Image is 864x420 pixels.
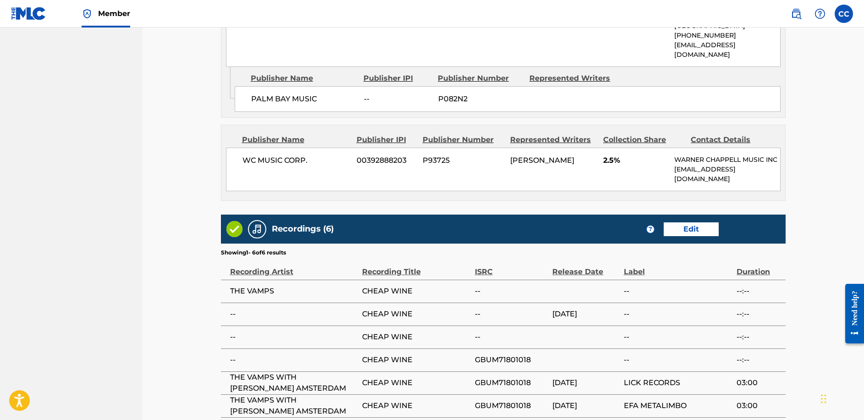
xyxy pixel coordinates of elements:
[251,94,357,105] span: PALM BAY MUSIC
[230,257,358,277] div: Recording Artist
[737,377,781,388] span: 03:00
[11,7,46,20] img: MLC Logo
[624,400,732,411] span: EFA METALIMBO
[242,155,350,166] span: WC MUSIC CORP.
[624,354,732,365] span: --
[82,8,93,19] img: Top Rightsholder
[552,309,619,320] span: [DATE]
[475,257,548,277] div: ISRC
[423,155,503,166] span: P93725
[603,155,668,166] span: 2.5%
[529,73,614,84] div: Represented Writers
[814,8,825,19] img: help
[624,257,732,277] div: Label
[475,286,548,297] span: --
[624,286,732,297] span: --
[362,354,470,365] span: CHEAP WINE
[624,332,732,343] span: --
[230,286,358,297] span: THE VAMPS
[357,134,416,145] div: Publisher IPI
[737,354,781,365] span: --:--
[510,156,574,165] span: [PERSON_NAME]
[230,309,358,320] span: --
[230,332,358,343] span: --
[737,257,781,277] div: Duration
[252,224,263,235] img: Recordings
[835,5,853,23] div: User Menu
[357,155,416,166] span: 00392888203
[674,155,780,165] p: WARNER CHAPPELL MUSIC INC
[98,8,130,19] span: Member
[362,286,470,297] span: CHEAP WINE
[362,377,470,388] span: CHEAP WINE
[230,372,358,394] span: THE VAMPS WITH [PERSON_NAME] AMSTERDAM
[624,377,732,388] span: LICK RECORDS
[362,332,470,343] span: CHEAP WINE
[230,395,358,417] span: THE VAMPS WITH [PERSON_NAME] AMSTERDAM
[510,134,596,145] div: Represented Writers
[475,377,548,388] span: GBUM71801018
[674,31,780,40] p: [PHONE_NUMBER]
[362,257,470,277] div: Recording Title
[272,224,334,234] h5: Recordings (6)
[818,376,864,420] iframe: Chat Widget
[475,354,548,365] span: GBUM71801018
[242,134,350,145] div: Publisher Name
[364,94,431,105] span: --
[221,249,286,257] p: Showing 1 - 6 of 6 results
[438,73,523,84] div: Publisher Number
[647,226,654,233] span: ?
[737,286,781,297] span: --:--
[552,257,619,277] div: Release Date
[475,309,548,320] span: --
[691,134,771,145] div: Contact Details
[624,309,732,320] span: --
[552,400,619,411] span: [DATE]
[674,165,780,184] p: [EMAIL_ADDRESS][DOMAIN_NAME]
[674,40,780,60] p: [EMAIL_ADDRESS][DOMAIN_NAME]
[787,5,805,23] a: Public Search
[737,400,781,411] span: 03:00
[838,276,864,350] iframe: Resource Center
[475,400,548,411] span: GBUM71801018
[791,8,802,19] img: search
[664,222,719,236] a: Edit
[737,332,781,343] span: --:--
[362,309,470,320] span: CHEAP WINE
[226,221,242,237] img: Valid
[438,94,523,105] span: P082N2
[475,332,548,343] span: --
[821,385,826,413] div: Drag
[362,400,470,411] span: CHEAP WINE
[363,73,431,84] div: Publisher IPI
[423,134,503,145] div: Publisher Number
[603,134,684,145] div: Collection Share
[230,354,358,365] span: --
[251,73,357,84] div: Publisher Name
[737,309,781,320] span: --:--
[552,377,619,388] span: [DATE]
[811,5,829,23] div: Help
